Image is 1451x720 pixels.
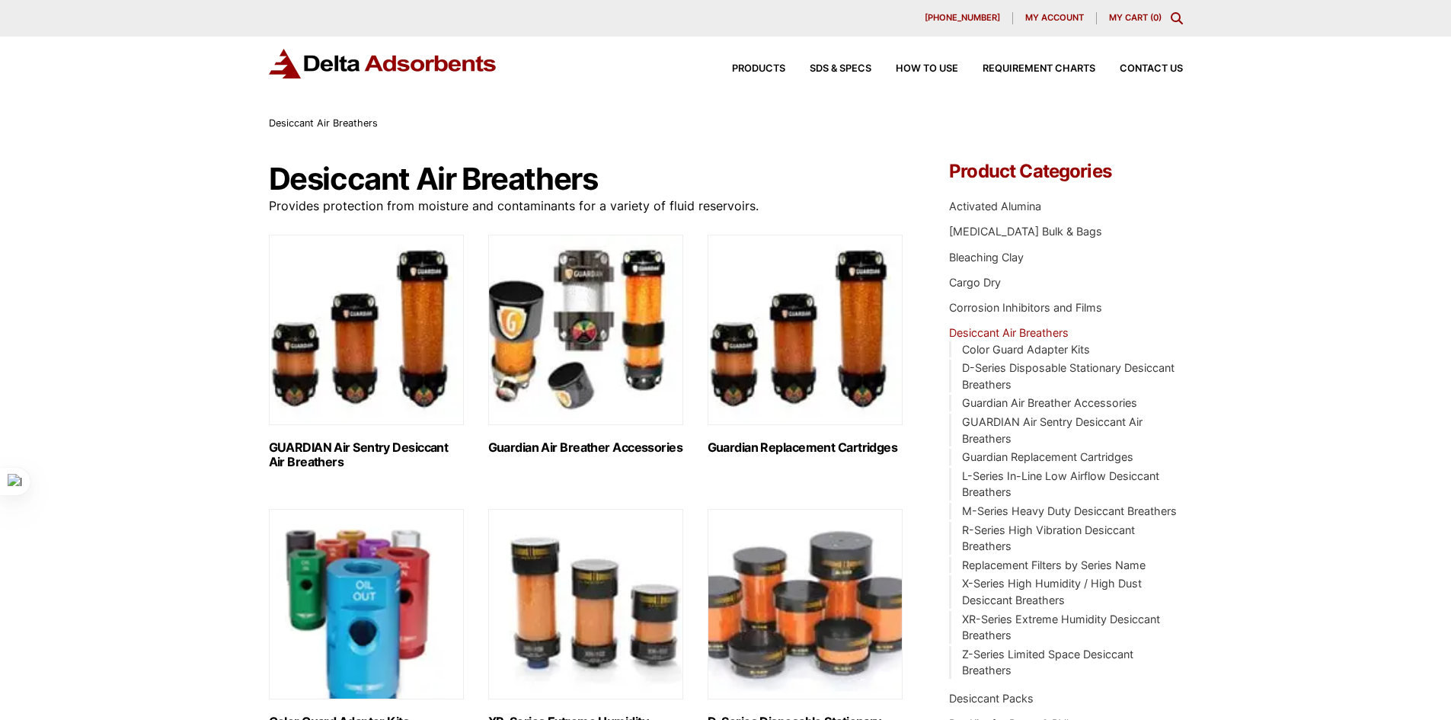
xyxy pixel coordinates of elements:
a: D-Series Disposable Stationary Desiccant Breathers [962,361,1175,391]
span: 0 [1153,12,1159,23]
img: Color Guard Adapter Kits [269,509,464,699]
a: Visit product category Guardian Air Breather Accessories [488,235,683,455]
a: M-Series Heavy Duty Desiccant Breathers [962,504,1177,517]
a: How to Use [871,64,958,74]
a: [PHONE_NUMBER] [912,12,1013,24]
span: How to Use [896,64,958,74]
a: X-Series High Humidity / High Dust Desiccant Breathers [962,577,1142,606]
a: My account [1013,12,1097,24]
a: Requirement Charts [958,64,1095,74]
a: My Cart (0) [1109,12,1162,23]
a: Corrosion Inhibitors and Films [949,301,1102,314]
a: Replacement Filters by Series Name [962,558,1146,571]
h2: Guardian Replacement Cartridges [708,440,903,455]
a: Guardian Air Breather Accessories [962,396,1137,409]
h1: Desiccant Air Breathers [269,162,904,196]
a: Guardian Replacement Cartridges [962,450,1133,463]
a: Products [708,64,785,74]
img: D-Series Disposable Stationary Desiccant Breathers [708,509,903,699]
h4: Product Categories [949,162,1182,181]
img: GUARDIAN Air Sentry Desiccant Air Breathers [269,235,464,425]
a: Visit product category GUARDIAN Air Sentry Desiccant Air Breathers [269,235,464,469]
a: R-Series High Vibration Desiccant Breathers [962,523,1135,553]
div: Toggle Modal Content [1171,12,1183,24]
span: Requirement Charts [983,64,1095,74]
a: XR-Series Extreme Humidity Desiccant Breathers [962,613,1160,642]
span: Contact Us [1120,64,1183,74]
span: SDS & SPECS [810,64,871,74]
a: Desiccant Packs [949,692,1034,705]
img: XR-Series Extreme Humidity Desiccant Breathers [488,509,683,699]
a: L-Series In-Line Low Airflow Desiccant Breathers [962,469,1159,499]
a: Desiccant Air Breathers [949,326,1069,339]
span: My account [1025,14,1084,22]
span: Desiccant Air Breathers [269,117,378,129]
p: Provides protection from moisture and contaminants for a variety of fluid reservoirs. [269,196,904,216]
a: Color Guard Adapter Kits [962,343,1090,356]
span: Products [732,64,785,74]
a: Visit product category Guardian Replacement Cartridges [708,235,903,455]
img: Guardian Replacement Cartridges [708,235,903,425]
a: [MEDICAL_DATA] Bulk & Bags [949,225,1102,238]
a: SDS & SPECS [785,64,871,74]
h2: Guardian Air Breather Accessories [488,440,683,455]
a: Activated Alumina [949,200,1041,213]
a: GUARDIAN Air Sentry Desiccant Air Breathers [962,415,1143,445]
span: [PHONE_NUMBER] [925,14,1000,22]
a: Cargo Dry [949,276,1001,289]
a: Bleaching Clay [949,251,1024,264]
h2: GUARDIAN Air Sentry Desiccant Air Breathers [269,440,464,469]
img: Delta Adsorbents [269,49,497,78]
a: Contact Us [1095,64,1183,74]
a: Z-Series Limited Space Desiccant Breathers [962,648,1133,677]
img: Guardian Air Breather Accessories [488,235,683,425]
